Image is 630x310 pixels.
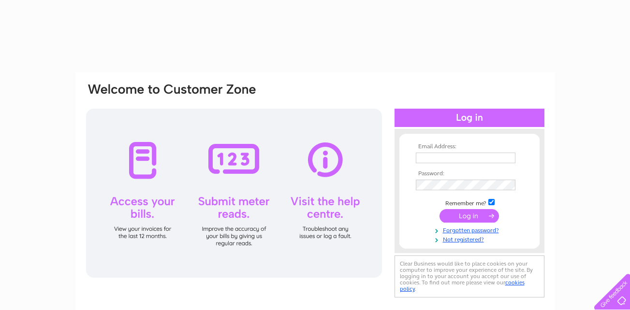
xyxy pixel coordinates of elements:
[416,234,526,243] a: Not registered?
[400,279,525,292] a: cookies policy
[413,143,526,150] th: Email Address:
[413,170,526,177] th: Password:
[395,255,544,297] div: Clear Business would like to place cookies on your computer to improve your experience of the sit...
[413,197,526,207] td: Remember me?
[440,209,499,223] input: Submit
[416,225,526,234] a: Forgotten password?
